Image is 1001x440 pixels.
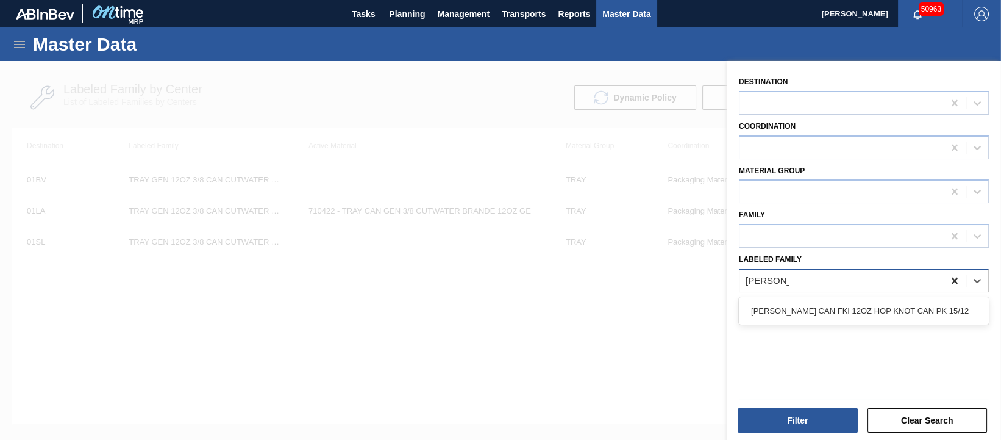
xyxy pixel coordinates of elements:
[898,5,937,23] button: Notifications
[350,7,377,21] span: Tasks
[739,122,796,131] label: Coordination
[558,7,590,21] span: Reports
[389,7,425,21] span: Planning
[919,2,944,16] span: 50963
[739,211,765,219] label: Family
[739,255,802,264] label: Labeled Family
[739,78,788,86] label: Destination
[738,408,858,433] button: Filter
[739,167,805,175] label: Material Group
[739,300,989,322] div: [PERSON_NAME] CAN FKI 12OZ HOP KNOT CAN PK 15/12
[974,7,989,21] img: Logout
[16,9,74,20] img: TNhmsLtSVTkK8tSr43FrP2fwEKptu5GPRR3wAAAABJRU5ErkJggg==
[437,7,490,21] span: Management
[867,408,988,433] button: Clear Search
[33,37,249,51] h1: Master Data
[502,7,546,21] span: Transports
[602,7,650,21] span: Master Data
